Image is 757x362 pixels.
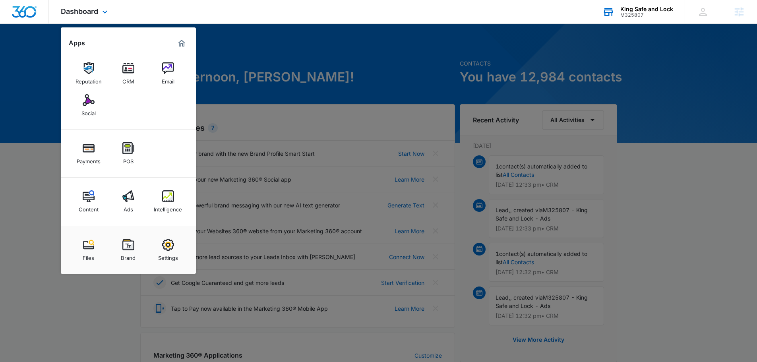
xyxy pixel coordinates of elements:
a: POS [113,138,143,168]
div: Intelligence [154,202,182,213]
a: Settings [153,235,183,265]
div: Email [162,74,174,85]
span: Dashboard [61,7,98,15]
a: CRM [113,58,143,89]
div: Reputation [76,74,102,85]
div: Brand [121,251,136,261]
a: Intelligence [153,186,183,217]
div: Social [81,106,96,116]
a: Files [74,235,104,265]
div: Files [83,251,94,261]
a: Payments [74,138,104,168]
h2: Apps [69,39,85,47]
div: CRM [122,74,134,85]
div: Ads [124,202,133,213]
div: account id [620,12,673,18]
a: Content [74,186,104,217]
div: POS [123,154,134,165]
a: Marketing 360® Dashboard [175,37,188,50]
a: Social [74,90,104,120]
div: account name [620,6,673,12]
a: Email [153,58,183,89]
div: Payments [77,154,101,165]
a: Reputation [74,58,104,89]
div: Content [79,202,99,213]
div: Settings [158,251,178,261]
a: Brand [113,235,143,265]
a: Ads [113,186,143,217]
